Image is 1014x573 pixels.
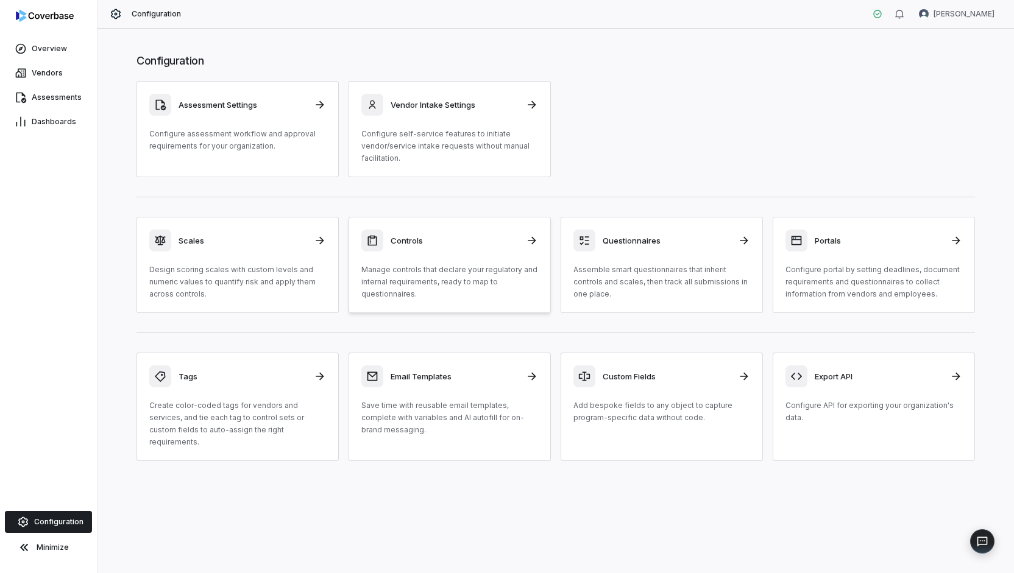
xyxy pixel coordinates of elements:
p: Assemble smart questionnaires that inherit controls and scales, then track all submissions in one... [573,264,750,300]
a: Vendor Intake SettingsConfigure self-service features to initiate vendor/service intake requests ... [349,81,551,177]
p: Add bespoke fields to any object to capture program-specific data without code. [573,399,750,424]
span: Vendors [32,68,63,78]
a: Export APIConfigure API for exporting your organization's data. [773,353,975,461]
a: PortalsConfigure portal by setting deadlines, document requirements and questionnaires to collect... [773,217,975,313]
p: Design scoring scales with custom levels and numeric values to quantify risk and apply them acros... [149,264,326,300]
p: Configure portal by setting deadlines, document requirements and questionnaires to collect inform... [785,264,962,300]
h3: Controls [391,235,519,246]
a: Custom FieldsAdd bespoke fields to any object to capture program-specific data without code. [561,353,763,461]
h3: Scales [179,235,307,246]
h3: Custom Fields [603,371,731,382]
a: ScalesDesign scoring scales with custom levels and numeric values to quantify risk and apply them... [136,217,339,313]
p: Configure assessment workflow and approval requirements for your organization. [149,128,326,152]
span: Minimize [37,543,69,552]
span: Assessments [32,93,82,102]
p: Configure self-service features to initiate vendor/service intake requests without manual facilit... [361,128,538,164]
h3: Vendor Intake Settings [391,99,519,110]
a: Dashboards [2,111,94,133]
a: Assessment SettingsConfigure assessment workflow and approval requirements for your organization. [136,81,339,177]
h3: Email Templates [391,371,519,382]
span: Configuration [132,9,182,19]
a: TagsCreate color-coded tags for vendors and services, and tie each tag to control sets or custom ... [136,353,339,461]
a: QuestionnairesAssemble smart questionnaires that inherit controls and scales, then track all subm... [561,217,763,313]
button: Scott McMichael avatar[PERSON_NAME] [912,5,1002,23]
p: Manage controls that declare your regulatory and internal requirements, ready to map to questionn... [361,264,538,300]
h3: Export API [815,371,943,382]
p: Save time with reusable email templates, complete with variables and AI autofill for on-brand mes... [361,399,538,436]
p: Create color-coded tags for vendors and services, and tie each tag to control sets or custom fiel... [149,399,326,448]
a: Assessments [2,86,94,108]
img: Scott McMichael avatar [919,9,929,19]
button: Minimize [5,535,92,560]
h3: Tags [179,371,307,382]
img: logo-D7KZi-bG.svg [16,10,74,22]
p: Configure API for exporting your organization's data. [785,399,962,424]
h3: Assessment Settings [179,99,307,110]
a: Overview [2,38,94,60]
h3: Questionnaires [603,235,731,246]
a: ControlsManage controls that declare your regulatory and internal requirements, ready to map to q... [349,217,551,313]
h3: Portals [815,235,943,246]
span: Dashboards [32,117,76,127]
a: Configuration [5,511,92,533]
span: Overview [32,44,67,54]
span: [PERSON_NAME] [934,9,994,19]
h1: Configuration [136,53,975,69]
a: Vendors [2,62,94,84]
a: Email TemplatesSave time with reusable email templates, complete with variables and AI autofill f... [349,353,551,461]
span: Configuration [34,517,83,527]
